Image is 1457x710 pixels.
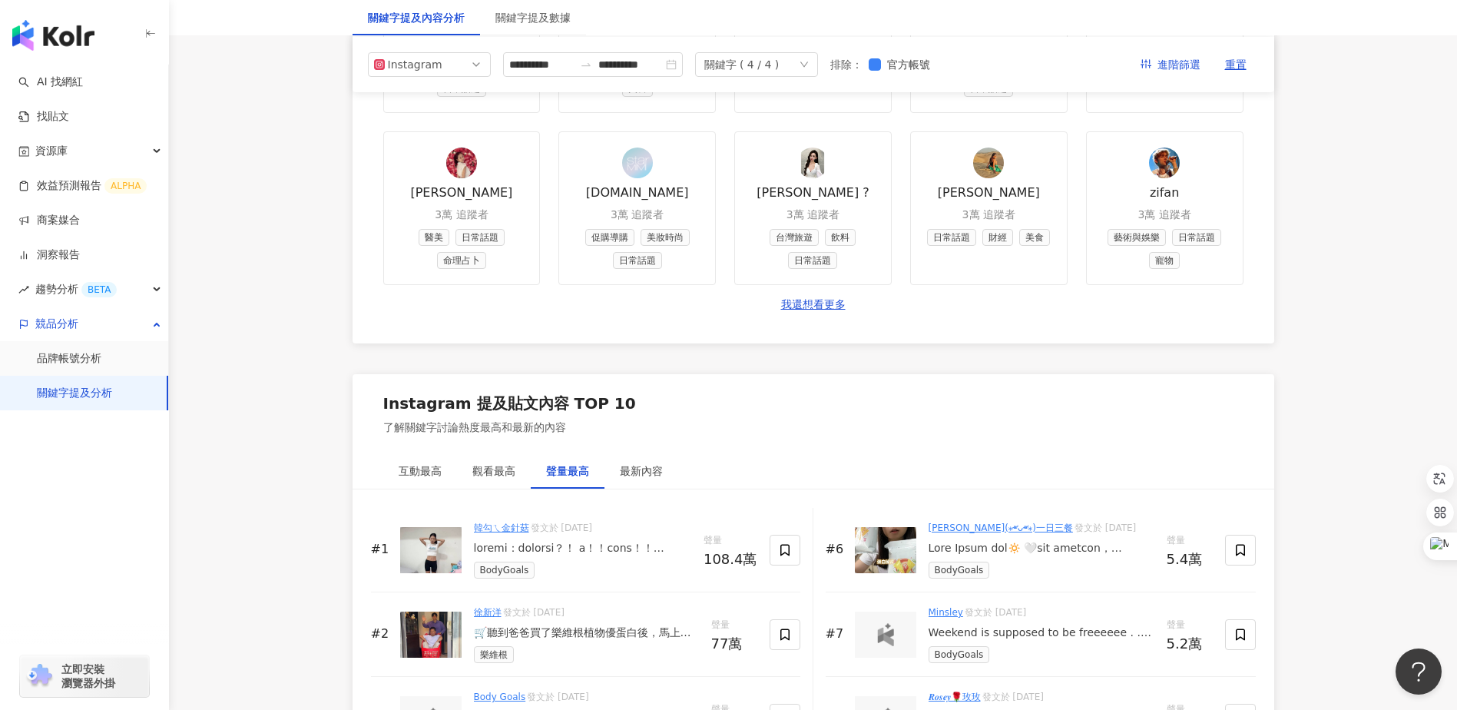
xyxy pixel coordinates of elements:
[12,20,94,51] img: logo
[1167,618,1213,633] span: 聲量
[474,625,699,641] div: 🛒聽到爸爸買了樂維根植物優蛋白後，馬上準備好推車回家掃貨！ 一杯 20克以上超高蛋白質，沒運動也能理直氣壯喝起來，補好補滿，肌肉跟修復都幫你搞定🥛 🌱最懂乳糖敏感的心情，純植物無乳糖，喝了腸胃不...
[472,463,515,479] div: 觀看最高
[81,282,117,297] div: BETA
[734,131,892,285] a: KOL Avatar[PERSON_NAME] ?3萬 追蹤者台灣旅遊飲料日常話題
[1019,229,1050,246] span: 美食
[18,178,147,194] a: 效益預測報告ALPHA
[435,207,488,223] div: 3萬 追蹤者
[613,252,662,269] span: 日常話題
[399,463,442,479] div: 互動最高
[929,625,1154,641] div: Weekend is supposed to be freeeeee . . Omg this pilates board from @annibody_official is so goooo...
[531,523,592,533] span: 發文於 [DATE]
[666,59,677,70] span: close-circle
[929,541,1154,556] div: Lore Ipsum dol🔅 🤍sit ametcon，adipiscing4el，seddoe，temporincididuntutl，etdoloremagnaaliquae。 💛admi...
[368,9,465,26] div: 關鍵字提及內容分析
[371,625,394,642] div: #2
[61,662,115,690] span: 立即安裝 瀏覽器外掛
[770,229,819,246] span: 台灣旅遊
[25,664,55,688] img: chrome extension
[495,9,571,26] div: 關鍵字提及數據
[929,523,1073,533] a: [PERSON_NAME](⁎⁍̴̛ᴗ⁍̴̛⁎)一日三餐
[1075,523,1136,533] span: 發文於 [DATE]
[400,612,462,658] img: post-image
[1137,35,1190,51] div: 3萬 追蹤者
[927,229,976,246] span: 日常話題
[982,229,1013,246] span: 財經
[455,229,505,246] span: 日常話題
[938,184,1040,201] div: [PERSON_NAME]
[826,541,849,558] div: #6
[1086,131,1243,285] a: KOL Avatarzifan3萬 追蹤者藝術與娛樂日常話題寵物
[620,463,663,479] div: 最新內容
[527,692,588,702] span: 發文於 [DATE]
[435,35,488,51] div: 3萬 追蹤者
[586,184,689,201] div: [DOMAIN_NAME]
[973,148,1004,178] img: KOL Avatar
[825,229,856,246] span: 飲料
[800,60,809,69] span: down
[982,692,1044,702] span: 發文於 [DATE]
[1149,148,1180,178] img: KOL Avatar
[910,131,1068,285] a: KOL Avatar[PERSON_NAME]3萬 追蹤者日常話題財經美食
[474,523,529,533] a: 韓勾ㄟ金針菇
[383,131,541,285] a: KOL Avatar[PERSON_NAME]3萬 追蹤者醫美日常話題命理占卜
[1128,52,1213,77] button: 進階篩選
[388,53,438,76] div: Instagram
[446,148,477,178] img: KOL Avatar
[1396,649,1442,695] iframe: Help Scout Beacon - Open
[585,229,634,246] span: 促購導購
[474,607,502,618] a: 徐新洋
[1150,184,1179,201] div: zifan
[474,646,514,663] span: 樂維根
[1157,53,1200,78] span: 進階篩選
[788,252,837,269] span: 日常話題
[419,229,449,246] span: 醫美
[20,655,149,697] a: chrome extension立即安裝 瀏覽器外掛
[18,284,29,295] span: rise
[1167,552,1213,567] div: 5.4萬
[965,607,1026,618] span: 發文於 [DATE]
[474,541,691,556] div: loremi：dolorsi？！ a！！cons！！adipiscingeli😭 seddoeiusm～temporinci...utl etdoloremagna～✨ Aliq Enima m...
[786,35,839,51] div: 3萬 追蹤者
[711,636,757,652] div: 77萬
[711,618,757,633] span: 聲量
[35,272,117,307] span: 趨勢分析
[855,527,916,573] img: post-image
[929,562,990,579] span: BodyGoals
[437,252,486,269] span: 命理占卜
[1149,252,1180,269] span: 寵物
[870,623,901,646] img: logo
[558,131,716,285] a: KOL Avatar[DOMAIN_NAME]3萬 追蹤者促購導購美妝時尚日常話題
[18,75,83,90] a: searchAI 找網紅
[371,541,394,558] div: #1
[704,53,780,76] div: 關鍵字 ( 4 / 4 )
[757,184,869,201] div: [PERSON_NAME] ?
[611,35,664,51] div: 3萬 追蹤者
[929,646,990,663] span: BodyGoals
[546,463,589,479] div: 聲量最高
[704,533,757,549] span: 聲量
[580,58,592,71] span: to
[641,229,690,246] span: 美妝時尚
[474,692,526,702] a: Body Goals
[37,386,112,401] a: 關鍵字提及分析
[1225,53,1247,78] span: 重置
[704,552,757,567] div: 108.4萬
[1137,207,1190,223] div: 3萬 追蹤者
[786,207,839,223] div: 3萬 追蹤者
[826,625,849,642] div: #7
[474,562,535,579] span: BodyGoals
[580,58,592,71] span: swap-right
[1167,636,1213,652] div: 5.2萬
[1167,533,1213,549] span: 聲量
[35,134,68,168] span: 資源庫
[383,420,636,436] div: 了解關鍵字討論熱度最高和最新的內容
[18,109,69,124] a: 找貼文
[962,207,1015,223] div: 3萬 追蹤者
[929,607,963,618] a: Minsley
[1213,52,1259,77] button: 重置
[410,184,512,201] div: [PERSON_NAME]
[400,527,462,573] img: post-image
[781,297,846,313] a: 我還想看更多
[383,393,636,414] div: Instagram 提及貼文內容 TOP 10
